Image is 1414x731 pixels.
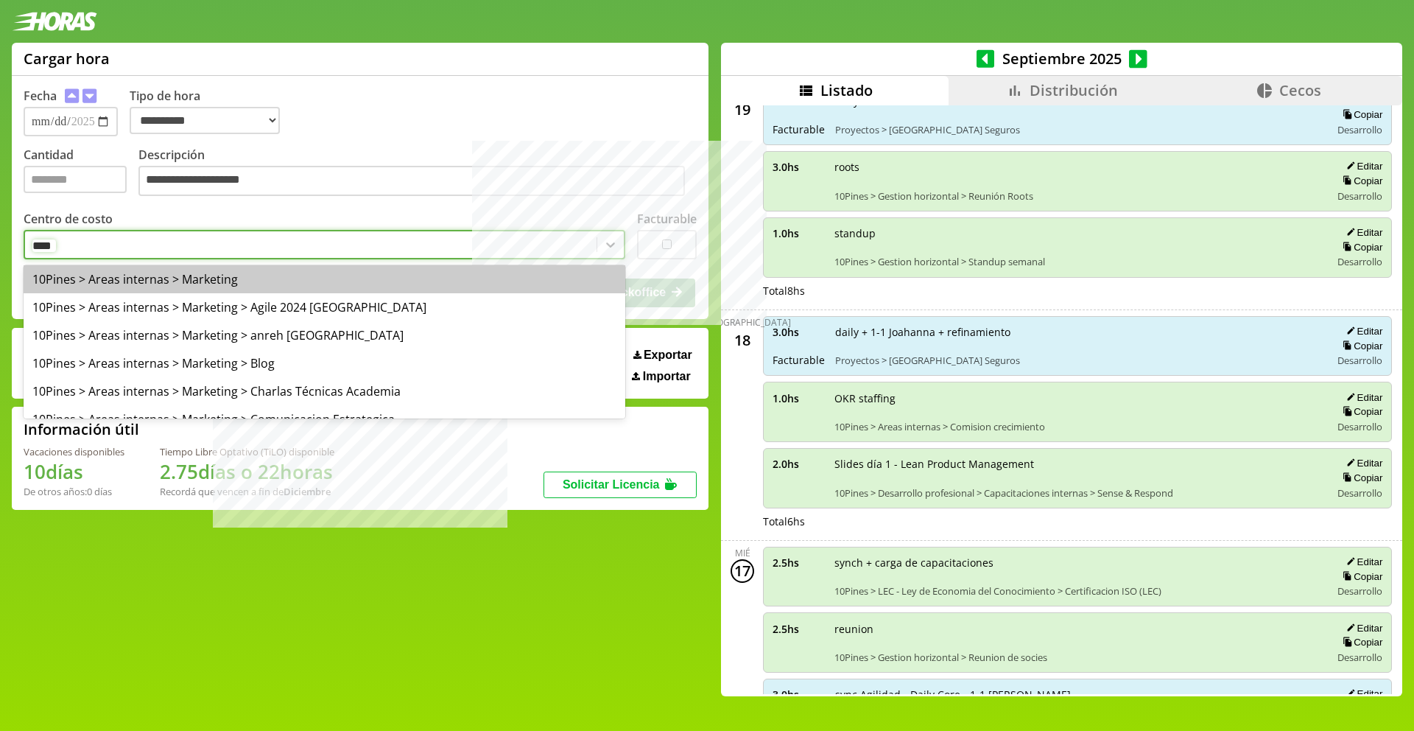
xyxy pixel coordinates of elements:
[773,226,824,240] span: 1.0 hs
[835,354,1320,367] span: Proyectos > [GEOGRAPHIC_DATA] Seguros
[1338,241,1382,253] button: Copiar
[1279,80,1321,100] span: Cecos
[160,445,334,458] div: Tiempo Libre Optativo (TiLO) disponible
[835,325,1320,339] span: daily + 1-1 Joahanna + refinamiento
[1338,636,1382,648] button: Copiar
[629,348,697,363] button: Exportar
[24,377,625,405] div: 10Pines > Areas internas > Marketing > Charlas Técnicas Academia
[731,329,754,352] div: 18
[820,80,873,100] span: Listado
[160,485,334,498] div: Recordá que vencen a fin de
[138,147,697,200] label: Descripción
[1338,472,1382,484] button: Copiar
[24,293,625,321] div: 10Pines > Areas internas > Marketing > Agile 2024 [GEOGRAPHIC_DATA]
[834,556,1320,570] span: synch + carga de capacitaciones
[694,316,791,329] div: [DEMOGRAPHIC_DATA]
[731,98,754,122] div: 19
[284,485,331,498] b: Diciembre
[773,160,824,174] span: 3.0 hs
[24,445,124,458] div: Vacaciones disponibles
[773,391,824,405] span: 1.0 hs
[1337,651,1382,664] span: Desarrollo
[644,349,692,362] span: Exportar
[834,255,1320,268] span: 10Pines > Gestion horizontal > Standup semanal
[12,12,97,31] img: logotipo
[1337,255,1382,268] span: Desarrollo
[834,420,1320,433] span: 10Pines > Areas internas > Comision crecimiento
[643,370,691,383] span: Importar
[1338,175,1382,187] button: Copiar
[994,49,1129,69] span: Septiembre 2025
[1337,420,1382,433] span: Desarrollo
[24,88,57,104] label: Fecha
[1030,80,1118,100] span: Distribución
[24,166,127,193] input: Cantidad
[563,478,660,491] span: Solicitar Licencia
[1342,688,1382,700] button: Editar
[835,123,1320,136] span: Proyectos > [GEOGRAPHIC_DATA] Seguros
[24,419,139,439] h2: Información útil
[834,651,1320,664] span: 10Pines > Gestion horizontal > Reunion de socies
[24,458,124,485] h1: 10 días
[24,211,113,227] label: Centro de costo
[731,559,754,583] div: 17
[834,160,1320,174] span: roots
[773,122,825,136] span: Facturable
[1342,457,1382,469] button: Editar
[1342,325,1382,337] button: Editar
[1338,405,1382,418] button: Copiar
[24,265,625,293] div: 10Pines > Areas internas > Marketing
[1342,226,1382,239] button: Editar
[834,486,1320,500] span: 10Pines > Desarrollo profesional > Capacitaciones internas > Sense & Respond
[130,88,292,136] label: Tipo de hora
[544,472,697,498] button: Solicitar Licencia
[1337,189,1382,203] span: Desarrollo
[1337,486,1382,500] span: Desarrollo
[1338,340,1382,352] button: Copiar
[834,622,1320,636] span: reunion
[1338,570,1382,583] button: Copiar
[24,405,625,433] div: 10Pines > Areas internas > Marketing > Comunicacion Estrategica
[1337,584,1382,598] span: Desarrollo
[773,325,825,339] span: 3.0 hs
[834,457,1320,471] span: Slides día 1 - Lean Product Management
[1342,391,1382,404] button: Editar
[1338,108,1382,121] button: Copiar
[834,584,1320,598] span: 10Pines > LEC - Ley de Economia del Conocimiento > Certificacion ISO (LEC)
[773,556,824,570] span: 2.5 hs
[1337,354,1382,367] span: Desarrollo
[1342,556,1382,568] button: Editar
[773,688,825,702] span: 3.0 hs
[24,321,625,349] div: 10Pines > Areas internas > Marketing > anreh [GEOGRAPHIC_DATA]
[24,485,124,498] div: De otros años: 0 días
[1337,123,1382,136] span: Desarrollo
[1342,622,1382,634] button: Editar
[834,391,1320,405] span: OKR staffing
[160,458,334,485] h1: 2.75 días o 22 horas
[24,147,138,200] label: Cantidad
[138,166,685,197] textarea: Descripción
[773,353,825,367] span: Facturable
[835,688,1320,702] span: sync Agilidad - Daily Core - 1-1 [PERSON_NAME]
[834,226,1320,240] span: standup
[763,514,1392,528] div: Total 6 hs
[721,105,1402,694] div: scrollable content
[735,547,750,559] div: mié
[773,457,824,471] span: 2.0 hs
[773,622,824,636] span: 2.5 hs
[763,284,1392,298] div: Total 8 hs
[834,189,1320,203] span: 10Pines > Gestion horizontal > Reunión Roots
[24,49,110,69] h1: Cargar hora
[1342,160,1382,172] button: Editar
[24,349,625,377] div: 10Pines > Areas internas > Marketing > Blog
[637,211,697,227] label: Facturable
[130,107,280,134] select: Tipo de hora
